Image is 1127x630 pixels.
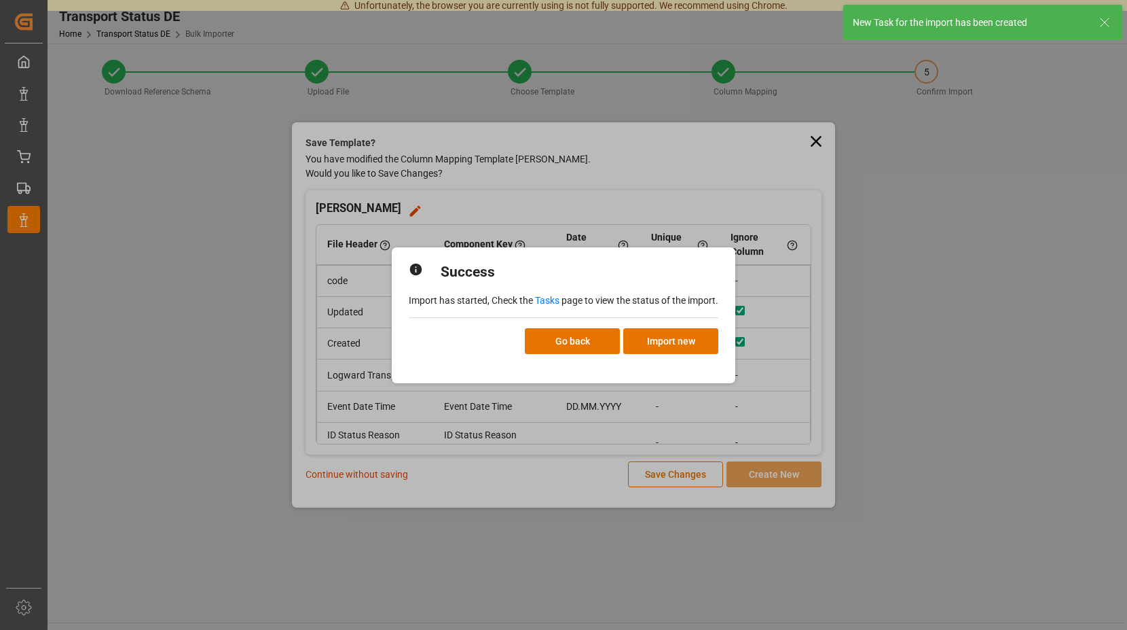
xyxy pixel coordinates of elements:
[853,16,1086,30] div: New Task for the import has been created
[441,262,495,283] h2: Success
[535,295,559,306] a: Tasks
[623,328,718,354] button: Import new
[409,294,718,308] p: Import has started, Check the page to view the status of the import.
[525,328,620,354] button: Go back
